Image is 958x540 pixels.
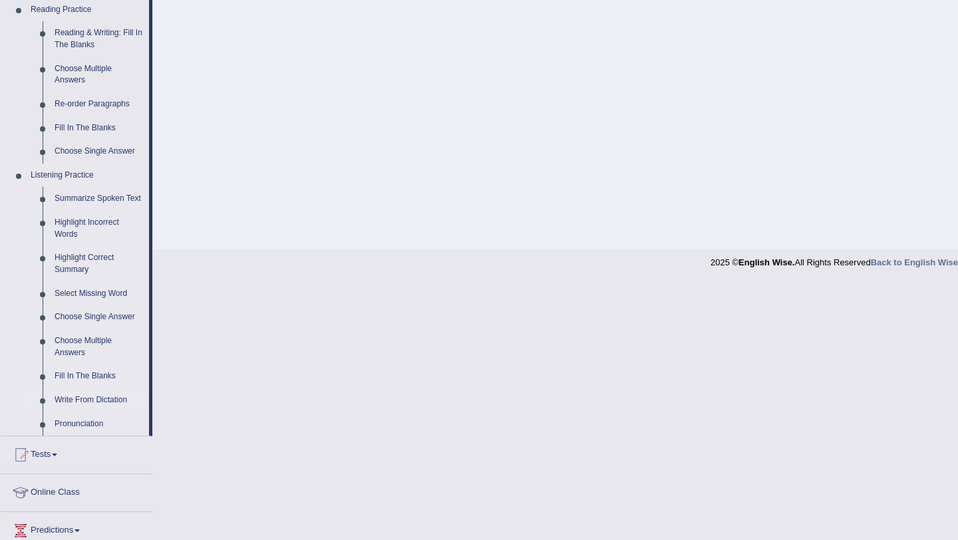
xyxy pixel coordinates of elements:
[49,246,149,281] a: Highlight Correct Summary
[25,164,149,188] a: Listening Practice
[711,249,958,269] div: 2025 © All Rights Reserved
[871,257,958,267] a: Back to English Wise
[49,92,149,116] a: Re-order Paragraphs
[49,282,149,306] a: Select Missing Word
[49,57,149,92] a: Choose Multiple Answers
[1,474,152,507] a: Online Class
[49,329,149,364] a: Choose Multiple Answers
[738,257,794,267] strong: English Wise.
[49,305,149,329] a: Choose Single Answer
[1,436,152,470] a: Tests
[49,412,149,436] a: Pronunciation
[49,364,149,388] a: Fill In The Blanks
[49,140,149,164] a: Choose Single Answer
[49,388,149,412] a: Write From Dictation
[49,187,149,211] a: Summarize Spoken Text
[49,211,149,246] a: Highlight Incorrect Words
[49,116,149,140] a: Fill In The Blanks
[49,21,149,57] a: Reading & Writing: Fill In The Blanks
